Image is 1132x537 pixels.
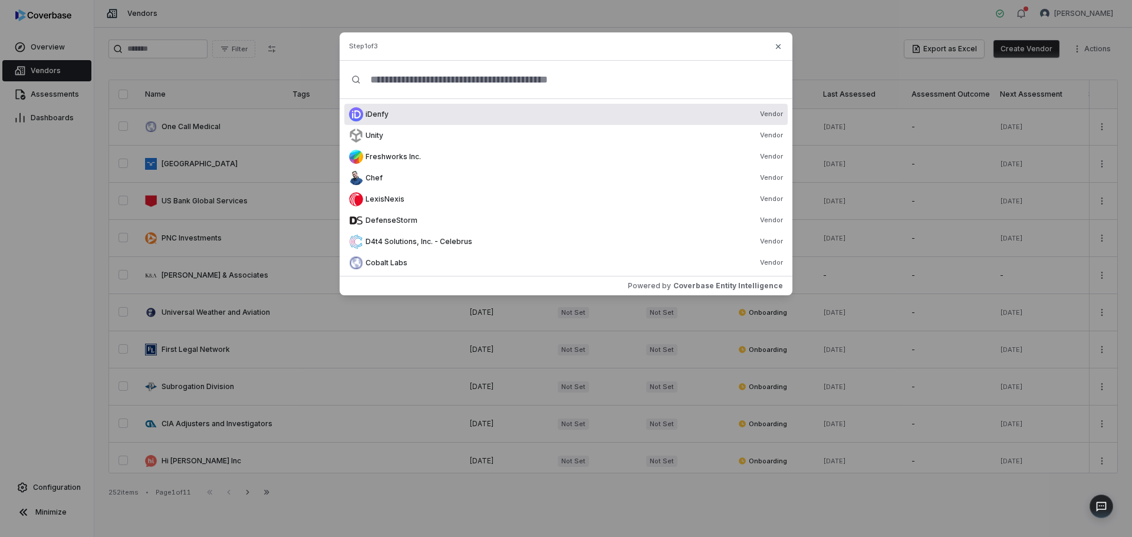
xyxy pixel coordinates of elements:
span: Coverbase Entity Intelligence [673,281,783,291]
span: Vendor [760,152,783,162]
img: faviconV2 [349,235,363,249]
span: Vendor [760,131,783,140]
span: Powered by [628,281,671,291]
span: LexisNexis [366,195,404,204]
span: Chef [366,173,383,183]
span: Vendor [760,216,783,225]
img: faviconV2 [349,129,363,143]
span: DefenseStorm [366,216,417,225]
span: Unity [366,131,383,140]
span: Cobalt Labs [366,258,407,268]
span: D4t4 Solutions, Inc. - Celebrus [366,237,472,246]
div: Suggestions [340,99,792,276]
span: Vendor [760,258,783,268]
img: faviconV2 [349,213,363,228]
span: Vendor [760,110,783,119]
img: faviconV2 [349,171,363,185]
span: Vendor [760,173,783,183]
span: Freshworks Inc. [366,152,421,162]
span: iDenfy [366,110,389,119]
span: Step 1 of 3 [349,42,378,51]
img: faviconV2 [349,192,363,206]
span: Vendor [760,195,783,204]
span: Vendor [760,237,783,246]
img: faviconV2 [349,256,363,270]
img: faviconV2 [349,150,363,164]
img: faviconV2 [349,107,363,121]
